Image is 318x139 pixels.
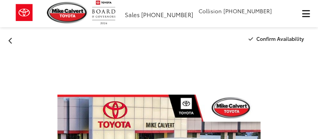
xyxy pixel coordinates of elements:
span: [PHONE_NUMBER] [141,10,193,19]
button: Confirm Availability [244,32,311,46]
span: [PHONE_NUMBER] [223,7,272,15]
span: Sales [125,10,140,19]
img: Mike Calvert Toyota [47,2,88,23]
span: Confirm Availability [256,35,304,42]
span: Collision [199,7,222,15]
